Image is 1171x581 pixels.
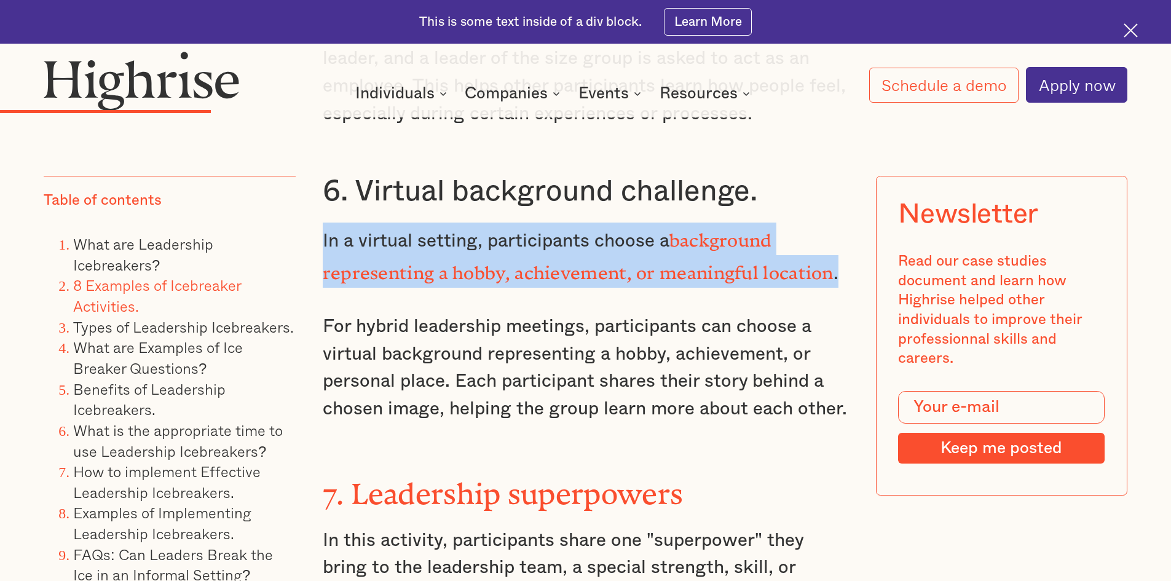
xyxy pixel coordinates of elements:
[323,313,849,423] p: For hybrid leadership meetings, participants can choose a virtual background representing a hobby...
[660,86,754,101] div: Resources
[465,86,564,101] div: Companies
[73,501,251,545] a: Examples of Implementing Leadership Icebreakers.
[73,232,213,276] a: What are Leadership Icebreakers?
[898,433,1105,464] input: Keep me posted
[323,230,834,274] strong: background representing a hobby, achievement, or meaningful location
[355,86,451,101] div: Individuals
[73,336,243,379] a: What are Examples of Ice Breaker Questions?
[869,68,1019,103] a: Schedule a demo
[664,8,752,36] a: Learn More
[73,315,294,338] a: Types of Leadership Icebreakers.
[660,86,738,101] div: Resources
[323,223,849,287] p: In a virtual setting, participants choose a .
[73,460,261,504] a: How to implement Effective Leadership Icebreakers.
[73,419,283,462] a: What is the appropriate time to use Leadership Icebreakers?
[898,198,1038,230] div: Newsletter
[323,173,849,210] h3: 6. Virtual background challenge.
[578,86,645,101] div: Events
[465,86,548,101] div: Companies
[1026,67,1127,103] a: Apply now
[578,86,629,101] div: Events
[898,252,1105,369] div: Read our case studies document and learn how Highrise helped other individuals to improve their p...
[73,377,226,421] a: Benefits of Leadership Icebreakers.
[1124,23,1138,38] img: Cross icon
[355,86,435,101] div: Individuals
[73,274,241,317] a: 8 Examples of Icebreaker Activities.
[419,14,642,31] div: This is some text inside of a div block.
[44,191,162,211] div: Table of contents
[898,391,1105,464] form: Modal Form
[898,391,1105,424] input: Your e-mail
[323,477,684,496] strong: 7. Leadership superpowers
[44,51,239,110] img: Highrise logo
